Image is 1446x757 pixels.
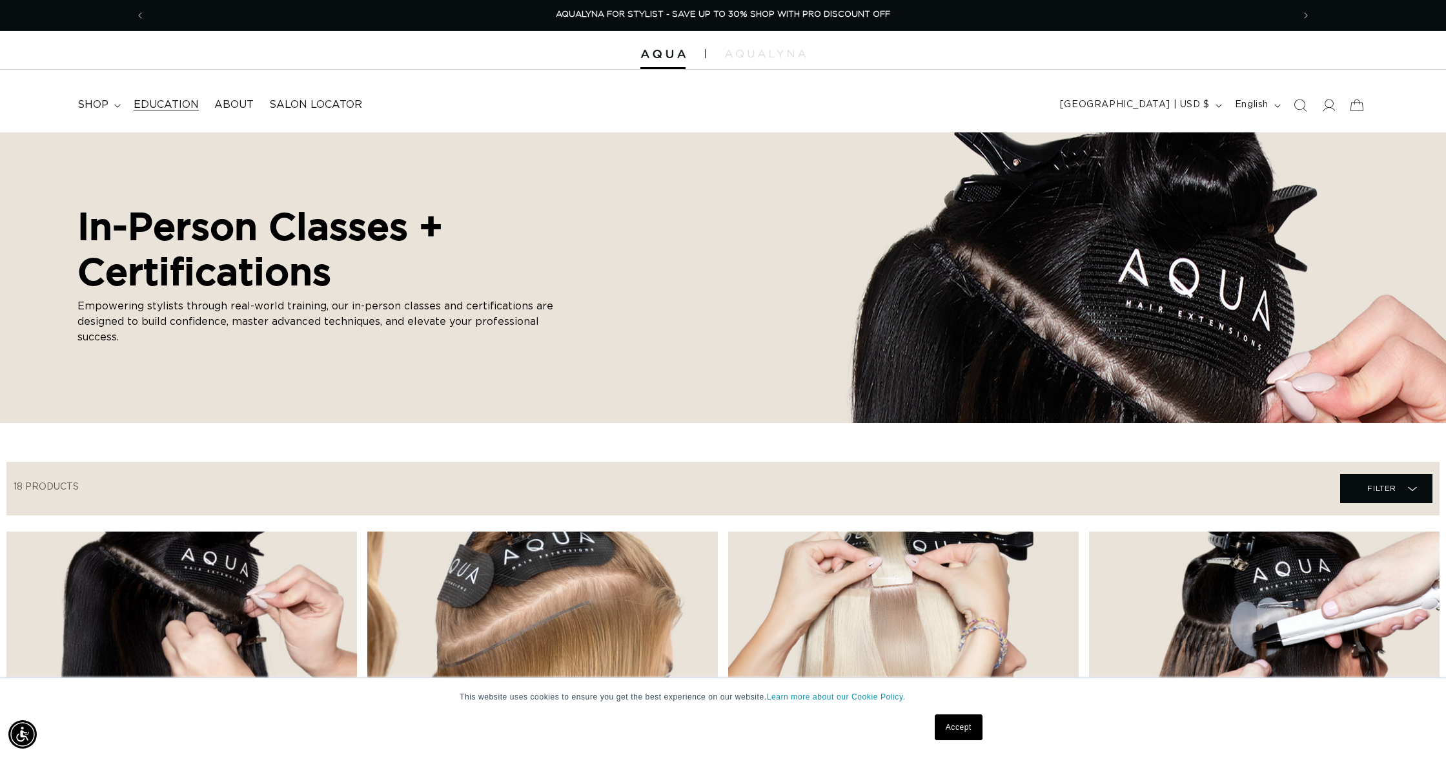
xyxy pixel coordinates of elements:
p: Empowering stylists through real-world training, our in-person classes and certifications are des... [77,299,568,346]
iframe: Chat Widget [1381,695,1446,757]
button: Previous announcement [126,3,154,28]
a: Salon Locator [261,90,370,119]
span: [GEOGRAPHIC_DATA] | USD $ [1060,98,1210,112]
h2: In-Person Classes + Certifications [77,203,568,293]
span: English [1235,98,1268,112]
a: Education [126,90,207,119]
img: aqualyna.com [725,50,806,57]
button: [GEOGRAPHIC_DATA] | USD $ [1052,93,1227,118]
img: Aqua Hair Extensions [640,50,686,59]
span: AQUALYNA FOR STYLIST - SAVE UP TO 30% SHOP WITH PRO DISCOUNT OFF [556,10,890,19]
p: This website uses cookies to ensure you get the best experience on our website. [460,691,986,703]
button: English [1227,93,1286,118]
span: About [214,98,254,112]
a: Accept [935,714,983,740]
span: shop [77,98,108,112]
summary: Search [1286,91,1314,119]
div: Accessibility Menu [8,720,37,749]
span: Salon Locator [269,98,362,112]
summary: shop [70,90,126,119]
button: Next announcement [1292,3,1320,28]
a: Learn more about our Cookie Policy. [767,692,906,701]
summary: Filter [1340,474,1432,503]
a: About [207,90,261,119]
span: 18 products [14,482,79,492]
span: Education [134,98,199,112]
span: Filter [1367,476,1396,501]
